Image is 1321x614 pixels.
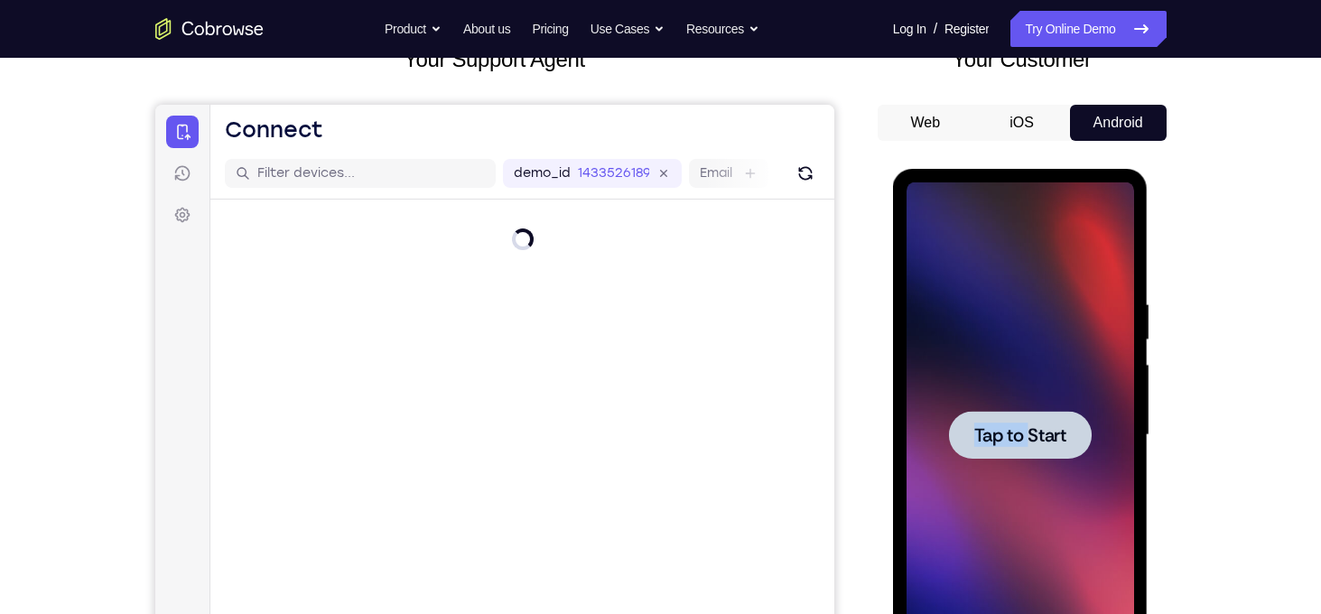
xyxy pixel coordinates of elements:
button: Resources [686,11,759,47]
button: 6-digit code [312,544,422,580]
button: Product [385,11,442,47]
span: Tap to Start [81,257,173,275]
a: Try Online Demo [1010,11,1166,47]
a: About us [463,11,510,47]
span: / [934,18,937,40]
a: Register [944,11,989,47]
button: Web [878,105,974,141]
a: Go to the home page [155,18,264,40]
a: Pricing [532,11,568,47]
button: Android [1070,105,1167,141]
button: Tap to Start [56,242,199,290]
a: Log In [893,11,926,47]
button: Use Cases [591,11,665,47]
button: iOS [973,105,1070,141]
h2: Your Customer [878,43,1167,76]
h2: Your Support Agent [155,43,834,76]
